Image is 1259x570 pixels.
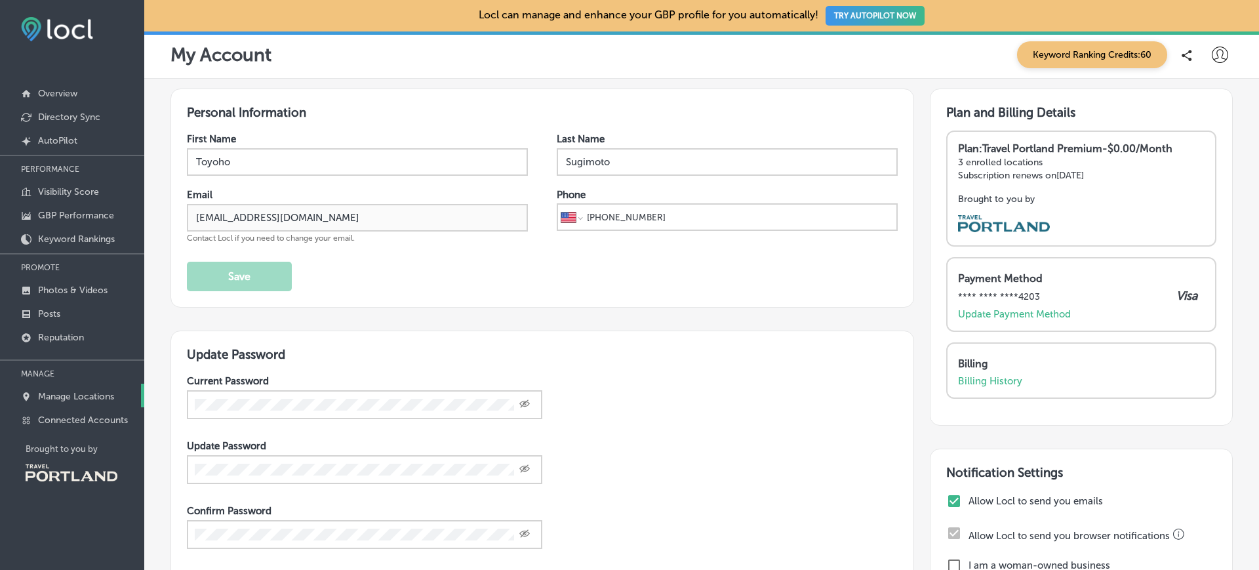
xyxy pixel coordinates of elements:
p: 3 enrolled locations [958,157,1205,168]
a: Billing History [958,375,1022,387]
p: AutoPilot [38,135,77,146]
p: Photos & Videos [38,285,108,296]
h3: Update Password [187,347,898,362]
img: Travel Portland [26,464,117,481]
p: Connected Accounts [38,415,128,426]
input: Enter Email [187,204,528,232]
p: Keyword Rankings [38,234,115,245]
strong: Plan: Travel Portland Premium - $0.00/Month [958,142,1172,155]
input: Enter First Name [187,148,528,176]
label: Update Password [187,440,266,452]
p: Manage Locations [38,391,114,402]
span: Toggle password visibility [519,399,530,411]
span: Toggle password visibility [519,464,530,476]
img: fda3e92497d09a02dc62c9cd864e3231.png [21,17,93,41]
h3: Plan and Billing Details [946,105,1216,120]
button: TRY AUTOPILOT NOW [826,6,925,26]
span: Toggle password visibility [519,529,530,540]
label: Allow Locl to send you emails [969,495,1213,507]
label: Confirm Password [187,505,271,517]
img: Travel Portland [958,215,1050,232]
p: Billing [958,357,1198,370]
input: Phone number [586,205,893,230]
button: Please check your browser notification settings if you are not able to adjust this field. [1173,529,1185,540]
p: Subscription renews on [DATE] [958,170,1205,181]
h3: Notification Settings [946,465,1216,480]
p: Overview [38,88,77,99]
h3: Personal Information [187,105,898,120]
input: Enter Last Name [557,148,898,176]
p: Payment Method [958,272,1198,285]
span: Contact Locl if you need to change your email. [187,234,355,243]
label: Last Name [557,133,605,145]
p: Visa [1176,289,1198,303]
a: Update Payment Method [958,308,1071,320]
p: Posts [38,308,60,319]
p: Brought to you by [958,193,1205,205]
p: My Account [170,44,271,66]
p: Reputation [38,332,84,343]
label: Email [187,189,212,201]
button: Save [187,262,292,291]
p: Directory Sync [38,112,100,123]
p: Brought to you by [26,444,144,454]
label: First Name [187,133,236,145]
label: Phone [557,189,586,201]
span: Keyword Ranking Credits: 60 [1017,41,1167,68]
label: Allow Locl to send you browser notifications [969,530,1170,542]
label: Current Password [187,375,269,387]
p: Visibility Score [38,186,99,197]
p: GBP Performance [38,210,114,221]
